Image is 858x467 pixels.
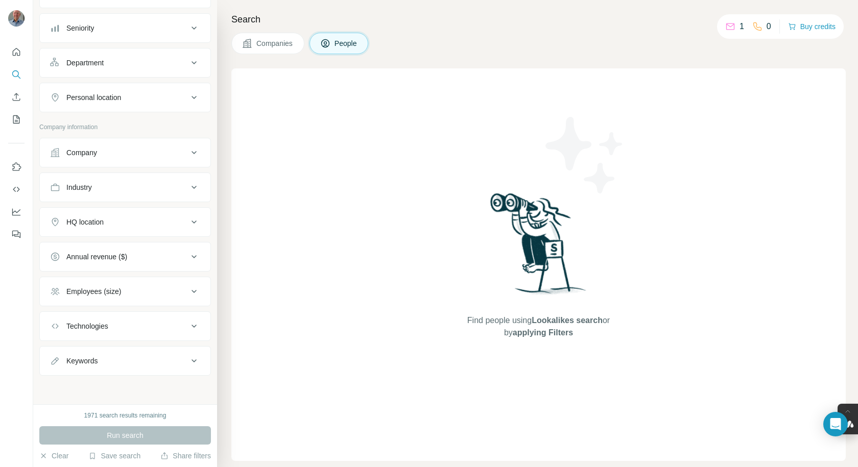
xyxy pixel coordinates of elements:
[66,182,92,192] div: Industry
[8,43,25,61] button: Quick start
[457,314,620,339] span: Find people using or by
[66,58,104,68] div: Department
[66,23,94,33] div: Seniority
[767,20,771,33] p: 0
[66,217,104,227] div: HQ location
[66,286,121,297] div: Employees (size)
[66,252,127,262] div: Annual revenue ($)
[84,411,166,420] div: 1971 search results remaining
[66,321,108,331] div: Technologies
[39,451,68,461] button: Clear
[66,92,121,103] div: Personal location
[8,110,25,129] button: My lists
[66,356,98,366] div: Keywords
[823,412,848,436] div: Open Intercom Messenger
[532,316,603,325] span: Lookalikes search
[740,20,744,33] p: 1
[513,328,573,337] span: applying Filters
[40,314,210,338] button: Technologies
[486,190,592,304] img: Surfe Illustration - Woman searching with binoculars
[40,16,210,40] button: Seniority
[40,279,210,304] button: Employees (size)
[8,203,25,221] button: Dashboard
[8,88,25,106] button: Enrich CSV
[40,244,210,269] button: Annual revenue ($)
[539,109,631,201] img: Surfe Illustration - Stars
[160,451,211,461] button: Share filters
[335,38,358,48] span: People
[40,85,210,110] button: Personal location
[8,10,25,27] img: Avatar
[8,65,25,84] button: Search
[40,51,210,75] button: Department
[256,38,294,48] span: Companies
[8,225,25,243] button: Feedback
[40,175,210,200] button: Industry
[788,19,836,34] button: Buy credits
[88,451,140,461] button: Save search
[231,12,846,27] h4: Search
[39,122,211,132] p: Company information
[40,349,210,373] button: Keywords
[8,180,25,199] button: Use Surfe API
[40,140,210,165] button: Company
[40,210,210,234] button: HQ location
[66,148,97,158] div: Company
[8,158,25,176] button: Use Surfe on LinkedIn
